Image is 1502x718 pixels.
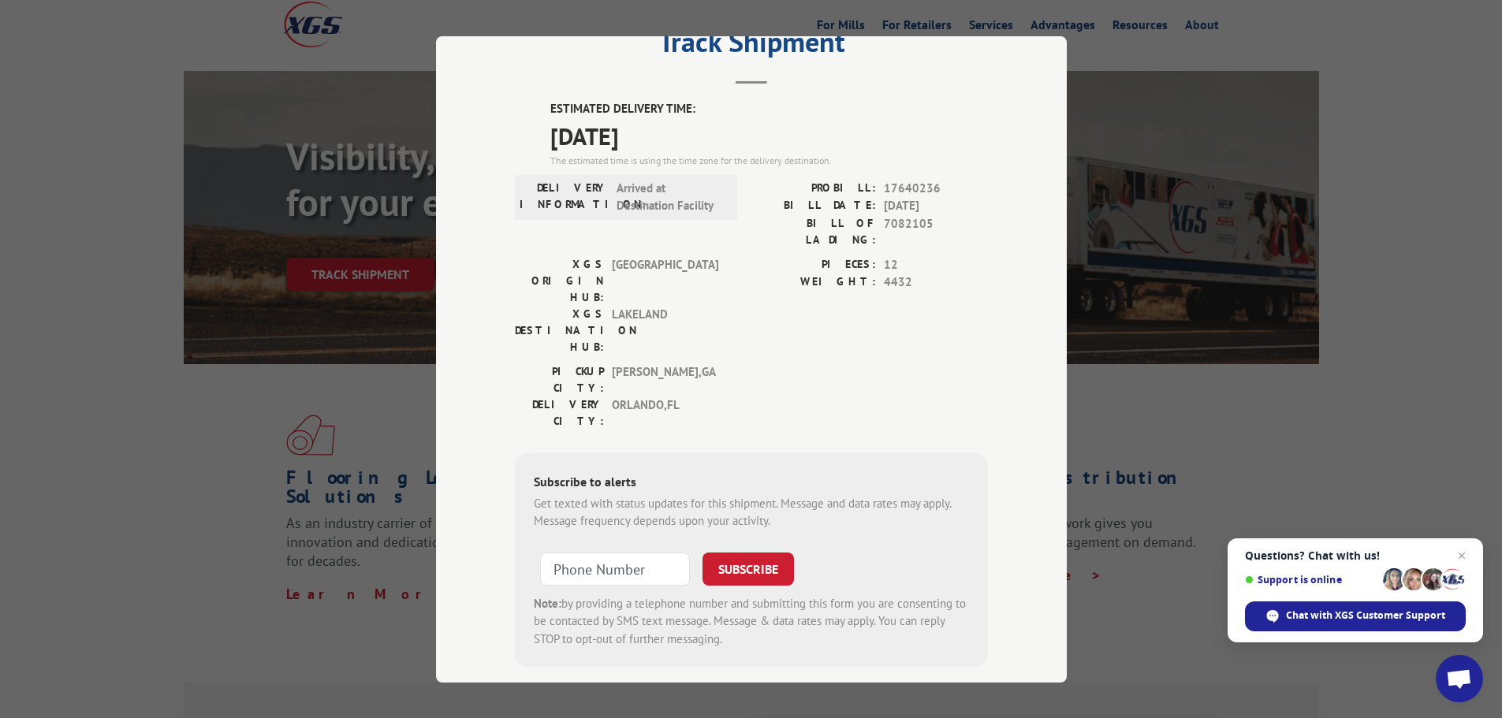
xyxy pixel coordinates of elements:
label: DELIVERY INFORMATION: [520,179,609,214]
strong: Note: [534,595,561,610]
h2: Track Shipment [515,31,988,61]
label: BILL DATE: [751,197,876,215]
label: WEIGHT: [751,273,876,292]
label: PIECES: [751,255,876,273]
button: SUBSCRIBE [703,552,794,585]
span: Questions? Chat with us! [1245,549,1466,562]
span: 17640236 [884,179,988,197]
span: [GEOGRAPHIC_DATA] [612,255,718,305]
span: 12 [884,255,988,273]
div: by providing a telephone number and submitting this form you are consenting to be contacted by SM... [534,594,969,648]
span: Arrived at Destination Facility [617,179,723,214]
span: Close chat [1452,546,1471,565]
span: Chat with XGS Customer Support [1286,608,1445,623]
label: PROBILL: [751,179,876,197]
label: PICKUP CITY: [515,363,604,396]
label: DELIVERY CITY: [515,396,604,429]
div: Get texted with status updates for this shipment. Message and data rates may apply. Message frequ... [534,494,969,530]
label: XGS DESTINATION HUB: [515,305,604,355]
label: BILL OF LADING: [751,214,876,247]
span: 4432 [884,273,988,292]
input: Phone Number [540,552,690,585]
span: [PERSON_NAME] , GA [612,363,718,396]
span: LAKELAND [612,305,718,355]
span: [DATE] [550,117,988,153]
label: ESTIMATED DELIVERY TIME: [550,100,988,118]
label: XGS ORIGIN HUB: [515,255,604,305]
div: Chat with XGS Customer Support [1245,601,1466,631]
div: Subscribe to alerts [534,471,969,494]
span: 7082105 [884,214,988,247]
div: Open chat [1436,655,1483,702]
span: ORLANDO , FL [612,396,718,429]
div: The estimated time is using the time zone for the delivery destination. [550,153,988,167]
span: [DATE] [884,197,988,215]
span: Support is online [1245,574,1377,586]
